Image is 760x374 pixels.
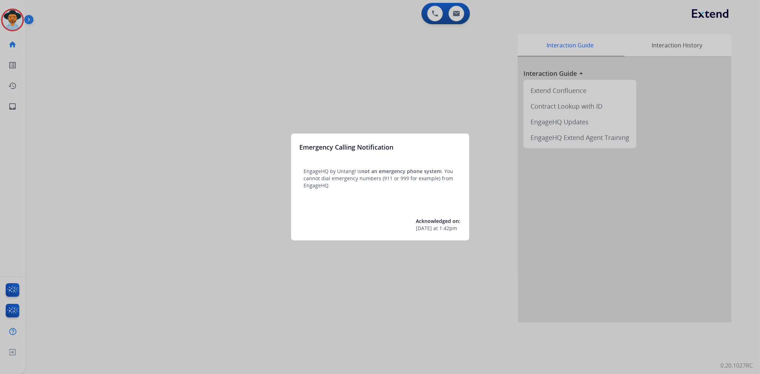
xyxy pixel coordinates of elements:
[416,225,432,232] span: [DATE]
[300,142,394,152] h3: Emergency Calling Notification
[720,361,753,370] p: 0.20.1027RC
[416,218,461,224] span: Acknowledged on:
[440,225,457,232] span: 1:42pm
[416,225,461,232] div: at
[362,168,442,175] span: not an emergency phone system
[304,168,456,189] p: EngageHQ by Untangl is . You cannot dial emergency numbers (911 or 999 for example) from EngageHQ.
